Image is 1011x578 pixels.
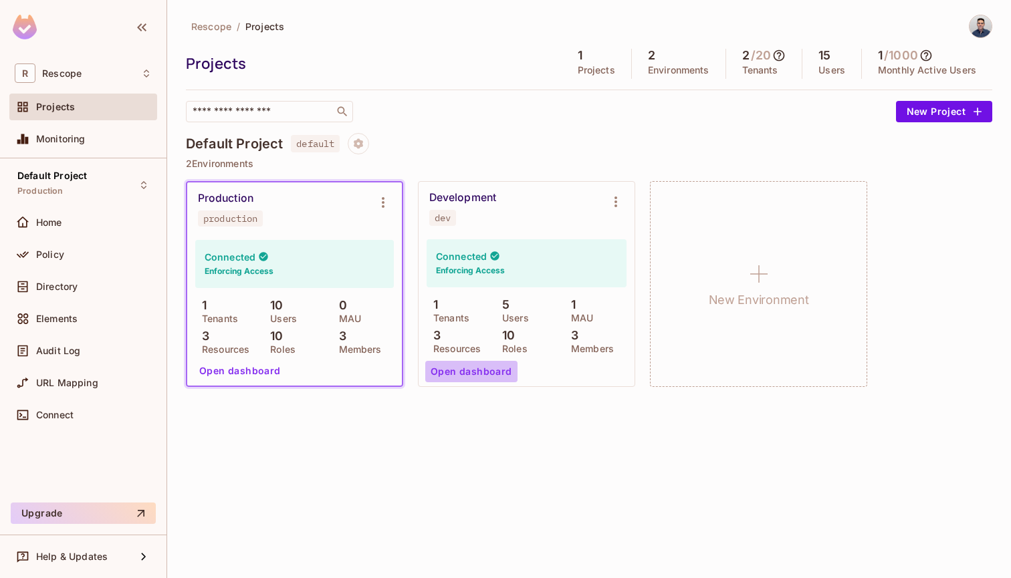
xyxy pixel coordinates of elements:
[970,15,992,37] img: Allan Carvalho
[896,101,992,122] button: New Project
[194,360,286,382] button: Open dashboard
[425,361,518,382] button: Open dashboard
[195,299,207,312] p: 1
[818,49,830,62] h5: 15
[186,53,555,74] div: Projects
[436,265,505,277] h6: Enforcing Access
[186,158,992,169] p: 2 Environments
[13,15,37,39] img: SReyMgAAAABJRU5ErkJggg==
[564,343,614,354] p: Members
[578,49,582,62] h5: 1
[263,344,296,355] p: Roles
[17,170,87,181] span: Default Project
[17,186,64,196] span: Production
[36,134,86,144] span: Monitoring
[195,344,249,355] p: Resources
[263,313,297,324] p: Users
[42,68,82,79] span: Workspace: Rescope
[578,65,615,76] p: Projects
[15,63,35,83] span: R
[36,551,108,562] span: Help & Updates
[751,49,771,62] h5: / 20
[495,329,515,342] p: 10
[495,313,529,323] p: Users
[237,20,240,33] li: /
[198,192,253,205] div: Production
[263,299,283,312] p: 10
[36,345,80,356] span: Audit Log
[205,251,255,263] h4: Connected
[435,212,451,223] div: dev
[564,298,576,311] p: 1
[878,49,883,62] h5: 1
[742,65,778,76] p: Tenants
[427,343,481,354] p: Resources
[564,329,578,342] p: 3
[427,298,438,311] p: 1
[332,313,361,324] p: MAU
[263,329,283,343] p: 10
[36,249,64,260] span: Policy
[370,189,397,216] button: Environment settings
[495,343,528,354] p: Roles
[648,65,709,76] p: Environments
[186,136,283,152] h4: Default Project
[648,49,655,62] h5: 2
[427,329,441,342] p: 3
[436,250,487,263] h4: Connected
[742,49,750,62] h5: 2
[291,135,340,152] span: default
[36,313,78,324] span: Elements
[709,290,809,310] h1: New Environment
[818,65,845,76] p: Users
[205,265,273,277] h6: Enforcing Access
[36,217,62,228] span: Home
[195,313,238,324] p: Tenants
[36,410,74,420] span: Connect
[332,299,347,312] p: 0
[602,188,629,215] button: Environment settings
[884,49,918,62] h5: / 1000
[348,140,369,152] span: Project settings
[245,20,284,33] span: Projects
[332,329,346,343] p: 3
[191,20,231,33] span: Rescope
[332,344,382,355] p: Members
[429,191,496,204] div: Development
[203,213,257,224] div: production
[427,313,469,323] p: Tenants
[36,102,75,112] span: Projects
[11,502,156,524] button: Upgrade
[36,378,98,388] span: URL Mapping
[495,298,510,311] p: 5
[564,313,593,323] p: MAU
[195,329,209,343] p: 3
[878,65,976,76] p: Monthly Active Users
[36,281,78,292] span: Directory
